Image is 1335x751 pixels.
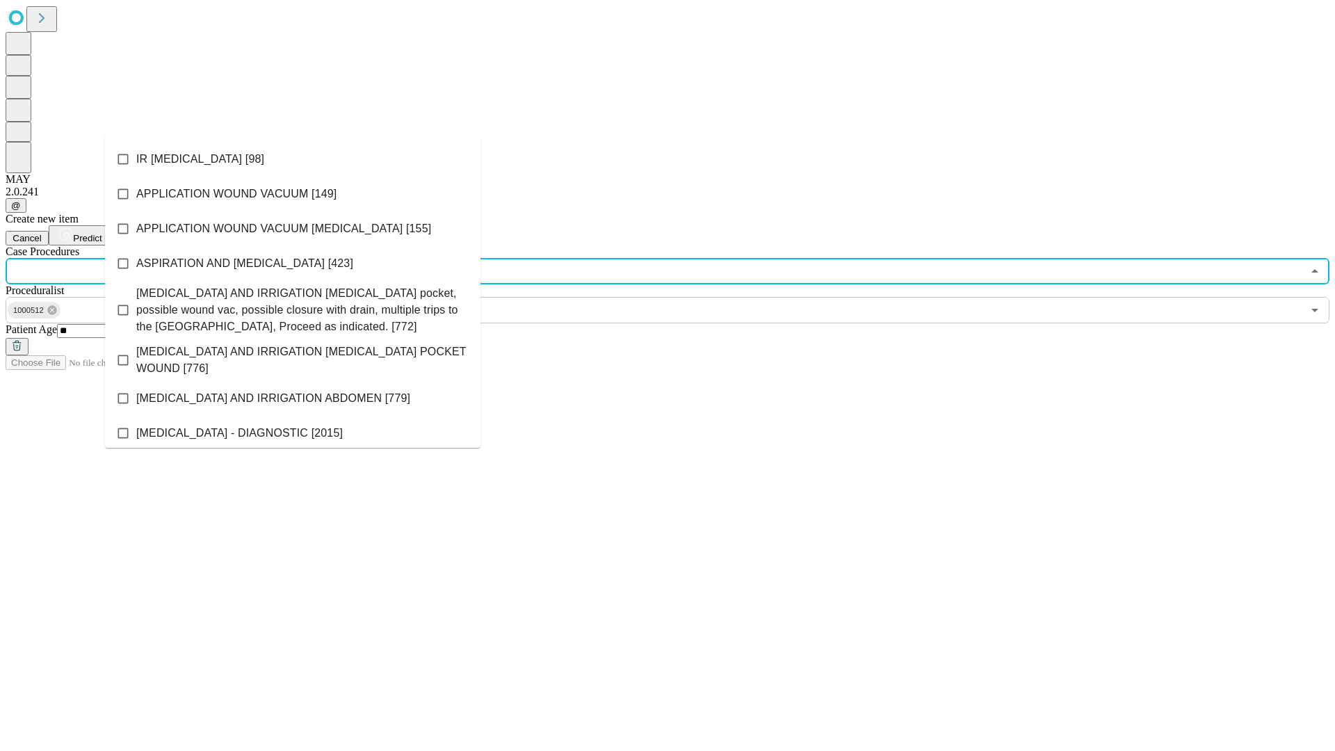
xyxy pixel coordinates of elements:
span: @ [11,200,21,211]
span: [MEDICAL_DATA] AND IRRIGATION [MEDICAL_DATA] pocket, possible wound vac, possible closure with dr... [136,285,469,335]
div: 1000512 [8,302,60,318]
span: Predict [73,233,102,243]
button: Close [1305,261,1325,281]
span: ASPIRATION AND [MEDICAL_DATA] [423] [136,255,353,272]
span: Proceduralist [6,284,64,296]
span: [MEDICAL_DATA] - DIAGNOSTIC [2015] [136,425,343,442]
span: Cancel [13,233,42,243]
span: [MEDICAL_DATA] AND IRRIGATION ABDOMEN [779] [136,390,410,407]
span: [MEDICAL_DATA] AND IRRIGATION [MEDICAL_DATA] POCKET WOUND [776] [136,344,469,377]
span: Create new item [6,213,79,225]
span: APPLICATION WOUND VACUUM [MEDICAL_DATA] [155] [136,220,431,237]
span: IR [MEDICAL_DATA] [98] [136,151,264,168]
div: 2.0.241 [6,186,1329,198]
span: APPLICATION WOUND VACUUM [149] [136,186,337,202]
span: Scheduled Procedure [6,245,79,257]
button: Open [1305,300,1325,320]
button: Predict [49,225,113,245]
button: Cancel [6,231,49,245]
div: MAY [6,173,1329,186]
span: Patient Age [6,323,57,335]
button: @ [6,198,26,213]
span: 1000512 [8,302,49,318]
